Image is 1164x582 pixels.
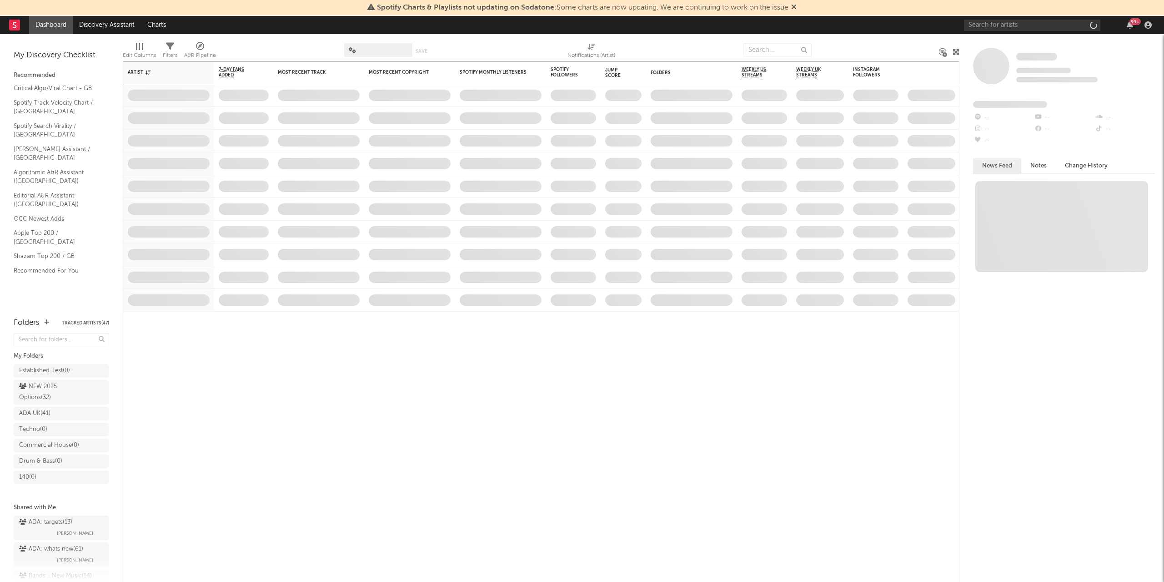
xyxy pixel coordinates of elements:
[14,228,100,247] a: Apple Top 200 / [GEOGRAPHIC_DATA]
[123,39,156,65] div: Edit Columns
[14,516,109,540] a: ADA: targets(13)[PERSON_NAME]
[605,67,628,78] div: Jump Score
[14,407,109,420] a: ADA UK(41)
[973,101,1047,108] span: Fans Added by Platform
[219,67,255,78] span: 7-Day Fans Added
[973,135,1034,147] div: --
[19,517,72,528] div: ADA: targets ( 13 )
[19,381,83,403] div: NEW 2025 Options ( 32 )
[19,472,36,483] div: 140 ( 0 )
[163,50,177,61] div: Filters
[19,571,92,582] div: Bands - New Music ( 14 )
[14,542,109,567] a: ADA: whats new(61)[PERSON_NAME]
[973,111,1034,123] div: --
[973,158,1021,173] button: News Feed
[62,321,109,325] button: Tracked Artists(47)
[14,471,109,484] a: 140(0)
[1016,68,1071,73] span: Tracking Since: [DATE]
[791,4,797,11] span: Dismiss
[964,20,1100,31] input: Search for artists
[853,67,885,78] div: Instagram Followers
[14,121,100,140] a: Spotify Search Virality / [GEOGRAPHIC_DATA]
[14,251,100,261] a: Shazam Top 200 / GB
[567,50,615,61] div: Notifications (Artist)
[1021,158,1056,173] button: Notes
[14,266,100,276] a: Recommended For You
[14,214,100,224] a: OCC Newest Adds
[1094,111,1155,123] div: --
[14,351,109,362] div: My Folders
[1016,52,1057,61] a: Some Artist
[19,408,50,419] div: ADA UK ( 41 )
[1016,53,1057,61] span: Some Artist
[1129,18,1141,25] div: 99 +
[19,440,79,451] div: Commercial House ( 0 )
[184,50,216,61] div: A&R Pipeline
[73,16,141,34] a: Discovery Assistant
[57,528,93,539] span: [PERSON_NAME]
[14,318,40,329] div: Folders
[14,144,100,163] a: [PERSON_NAME] Assistant / [GEOGRAPHIC_DATA]
[14,333,109,346] input: Search for folders...
[743,43,812,57] input: Search...
[163,39,177,65] div: Filters
[29,16,73,34] a: Dashboard
[19,456,62,467] div: Drum & Bass ( 0 )
[184,39,216,65] div: A&R Pipeline
[460,70,528,75] div: Spotify Monthly Listeners
[14,83,100,93] a: Critical Algo/Viral Chart - GB
[1016,77,1098,82] span: 0 fans last week
[14,70,109,81] div: Recommended
[57,555,93,566] span: [PERSON_NAME]
[377,4,554,11] span: Spotify Charts & Playlists not updating on Sodatone
[416,49,427,54] button: Save
[278,70,346,75] div: Most Recent Track
[1127,21,1133,29] button: 99+
[14,191,100,209] a: Editorial A&R Assistant ([GEOGRAPHIC_DATA])
[973,123,1034,135] div: --
[1094,123,1155,135] div: --
[651,70,719,76] div: Folders
[567,39,615,65] div: Notifications (Artist)
[14,167,100,186] a: Algorithmic A&R Assistant ([GEOGRAPHIC_DATA])
[14,50,109,61] div: My Discovery Checklist
[796,67,830,78] span: Weekly UK Streams
[551,67,582,78] div: Spotify Followers
[1056,158,1117,173] button: Change History
[14,439,109,452] a: Commercial House(0)
[14,423,109,436] a: Techno(0)
[377,4,788,11] span: : Some charts are now updating. We are continuing to work on the issue
[19,424,47,435] div: Techno ( 0 )
[1034,111,1094,123] div: --
[742,67,773,78] span: Weekly US Streams
[1034,123,1094,135] div: --
[14,455,109,468] a: Drum & Bass(0)
[369,70,437,75] div: Most Recent Copyright
[123,50,156,61] div: Edit Columns
[14,364,109,378] a: Established Test(0)
[14,380,109,405] a: NEW 2025 Options(32)
[128,70,196,75] div: Artist
[141,16,172,34] a: Charts
[19,544,83,555] div: ADA: whats new ( 61 )
[14,502,109,513] div: Shared with Me
[14,98,100,116] a: Spotify Track Velocity Chart / [GEOGRAPHIC_DATA]
[19,365,70,376] div: Established Test ( 0 )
